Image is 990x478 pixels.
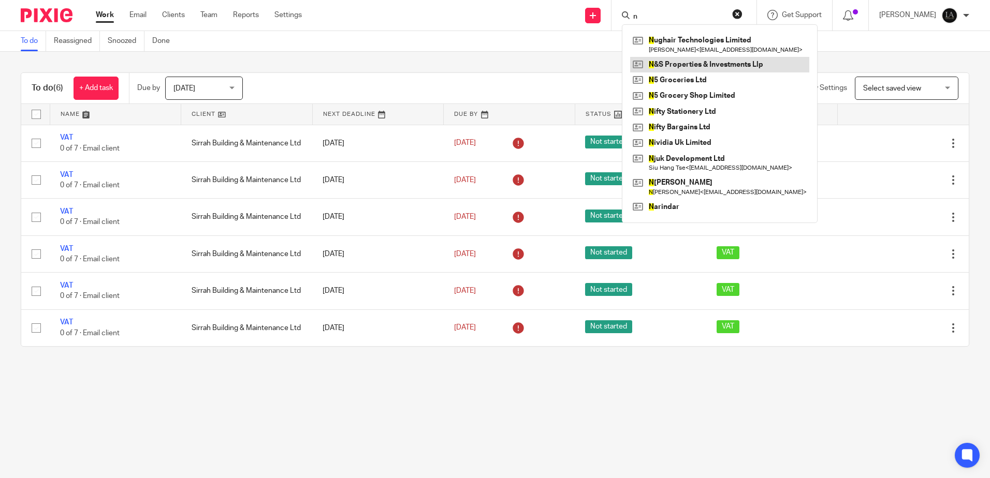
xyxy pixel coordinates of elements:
[60,330,120,337] span: 0 of 7 · Email client
[879,10,936,20] p: [PERSON_NAME]
[152,31,178,51] a: Done
[108,31,144,51] a: Snoozed
[162,10,185,20] a: Clients
[60,171,73,178] a: VAT
[181,125,313,161] td: Sirrah Building & Maintenance Ltd
[632,12,725,22] input: Search
[454,176,476,184] span: [DATE]
[60,134,73,141] a: VAT
[60,282,73,289] a: VAT
[200,10,217,20] a: Team
[60,319,73,326] a: VAT
[585,320,632,333] span: Not started
[717,246,739,259] span: VAT
[312,161,444,198] td: [DATE]
[274,10,302,20] a: Settings
[181,273,313,309] td: Sirrah Building & Maintenance Ltd
[941,7,958,24] img: Lockhart+Amin+-+1024x1024+-+light+on+dark.jpg
[863,85,921,92] span: Select saved view
[782,11,822,19] span: Get Support
[96,10,114,20] a: Work
[312,235,444,272] td: [DATE]
[60,245,73,252] a: VAT
[60,145,120,152] span: 0 of 7 · Email client
[74,77,119,100] a: + Add task
[803,84,847,92] span: View Settings
[181,309,313,346] td: Sirrah Building & Maintenance Ltd
[53,84,63,92] span: (6)
[454,324,476,332] span: [DATE]
[173,85,195,92] span: [DATE]
[585,210,632,222] span: Not started
[60,256,120,263] span: 0 of 7 · Email client
[312,273,444,309] td: [DATE]
[181,235,313,272] td: Sirrah Building & Maintenance Ltd
[21,8,72,22] img: Pixie
[454,140,476,147] span: [DATE]
[137,83,160,93] p: Due by
[60,219,120,226] span: 0 of 7 · Email client
[585,172,632,185] span: Not started
[454,250,476,258] span: [DATE]
[732,9,742,19] button: Clear
[21,31,46,51] a: To do
[60,208,73,215] a: VAT
[585,283,632,296] span: Not started
[717,283,739,296] span: VAT
[312,125,444,161] td: [DATE]
[312,309,444,346] td: [DATE]
[54,31,100,51] a: Reassigned
[454,287,476,294] span: [DATE]
[129,10,147,20] a: Email
[454,213,476,220] span: [DATE]
[60,293,120,300] span: 0 of 7 · Email client
[312,199,444,235] td: [DATE]
[233,10,259,20] a: Reports
[32,83,63,94] h1: To do
[585,136,632,148] span: Not started
[585,246,632,259] span: Not started
[181,161,313,198] td: Sirrah Building & Maintenance Ltd
[60,182,120,189] span: 0 of 7 · Email client
[181,199,313,235] td: Sirrah Building & Maintenance Ltd
[717,320,739,333] span: VAT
